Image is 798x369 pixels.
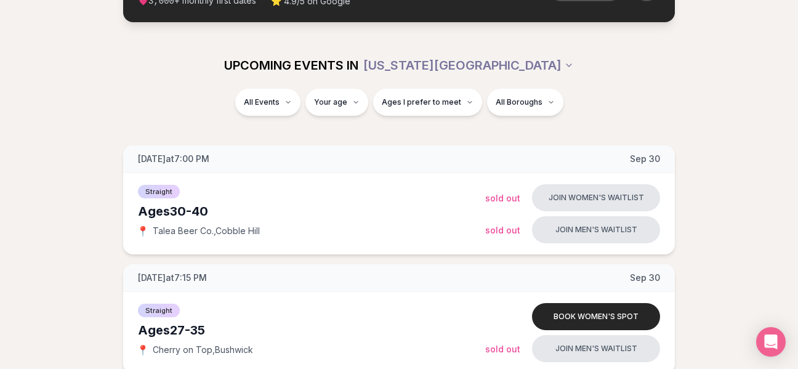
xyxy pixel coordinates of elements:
button: [US_STATE][GEOGRAPHIC_DATA] [363,52,574,79]
span: Your age [314,97,347,107]
div: Ages 27-35 [138,322,485,339]
span: Sold Out [485,225,520,235]
span: Sold Out [485,344,520,354]
button: Book women's spot [532,303,660,330]
span: UPCOMING EVENTS IN [224,57,358,74]
button: All Boroughs [487,89,563,116]
span: Straight [138,185,180,198]
div: Open Intercom Messenger [756,327,786,357]
span: Straight [138,304,180,317]
span: 📍 [138,226,148,236]
div: Ages 30-40 [138,203,485,220]
button: All Events [235,89,300,116]
button: Your age [305,89,368,116]
span: Talea Beer Co. , Cobble Hill [153,225,260,237]
span: 📍 [138,345,148,355]
span: All Events [244,97,280,107]
span: [DATE] at 7:00 PM [138,153,209,165]
button: Ages I prefer to meet [373,89,482,116]
span: Sold Out [485,193,520,203]
span: Sep 30 [630,272,660,284]
button: Join men's waitlist [532,216,660,243]
span: Cherry on Top , Bushwick [153,344,253,356]
button: Join men's waitlist [532,335,660,362]
span: Ages I prefer to meet [382,97,461,107]
span: Sep 30 [630,153,660,165]
button: Join women's waitlist [532,184,660,211]
span: [DATE] at 7:15 PM [138,272,207,284]
span: All Boroughs [496,97,542,107]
